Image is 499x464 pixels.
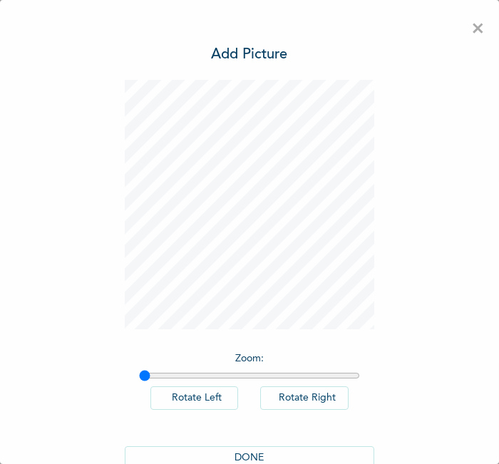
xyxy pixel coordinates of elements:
p: Zoom : [139,351,360,366]
span: Please add a recent Passport Photograph [100,230,356,288]
span: × [471,14,485,44]
button: Rotate Right [260,386,349,410]
button: Rotate Left [150,386,239,410]
h3: Add Picture [212,44,288,66]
